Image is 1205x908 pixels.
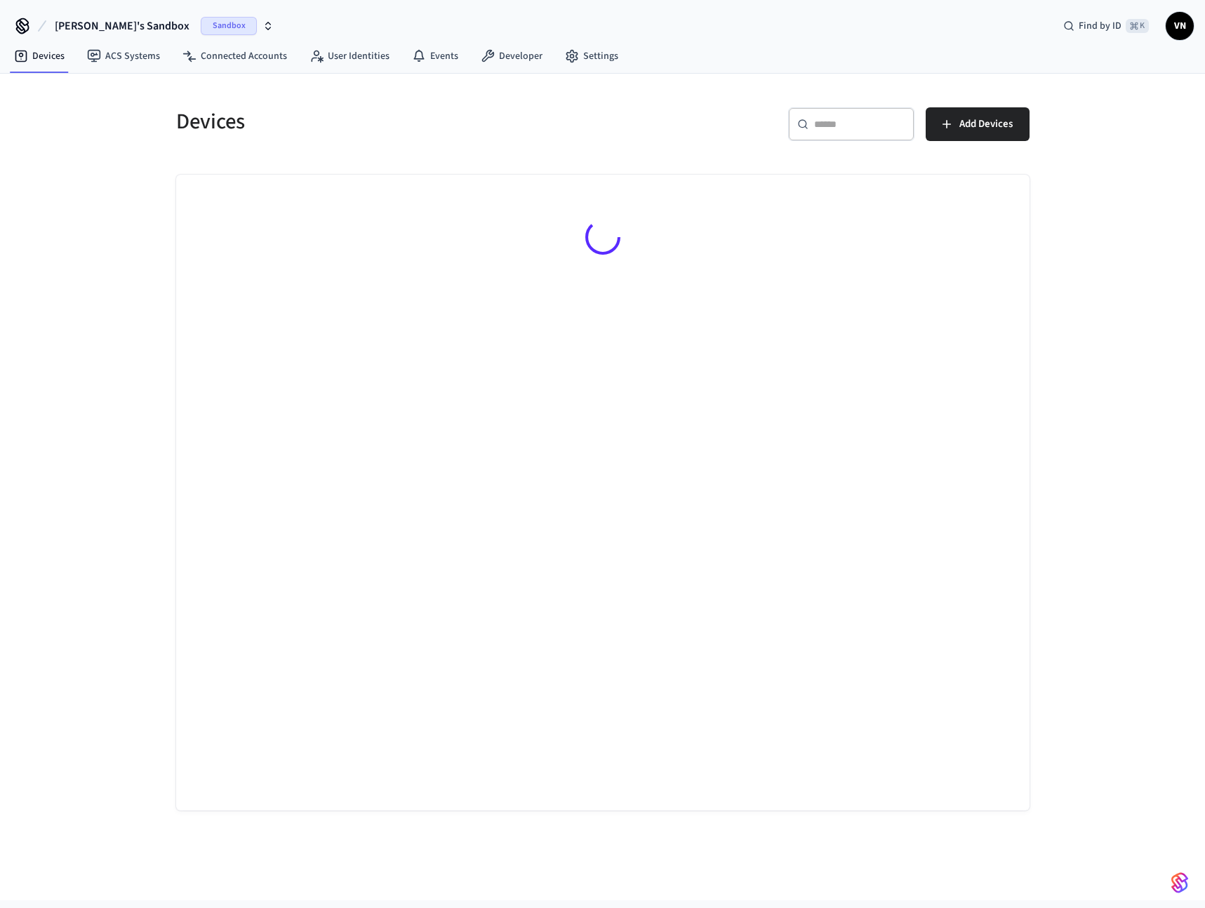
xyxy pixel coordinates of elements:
h5: Devices [176,107,594,136]
a: ACS Systems [76,44,171,69]
button: Add Devices [926,107,1030,141]
a: Devices [3,44,76,69]
span: Find by ID [1079,19,1121,33]
button: VN [1166,12,1194,40]
span: Sandbox [201,17,257,35]
a: Connected Accounts [171,44,298,69]
a: Settings [554,44,630,69]
span: VN [1167,13,1192,39]
span: [PERSON_NAME]'s Sandbox [55,18,189,34]
a: User Identities [298,44,401,69]
a: Events [401,44,470,69]
a: Developer [470,44,554,69]
span: Add Devices [959,115,1013,133]
img: SeamLogoGradient.69752ec5.svg [1171,872,1188,894]
div: Find by ID⌘ K [1052,13,1160,39]
span: ⌘ K [1126,19,1149,33]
